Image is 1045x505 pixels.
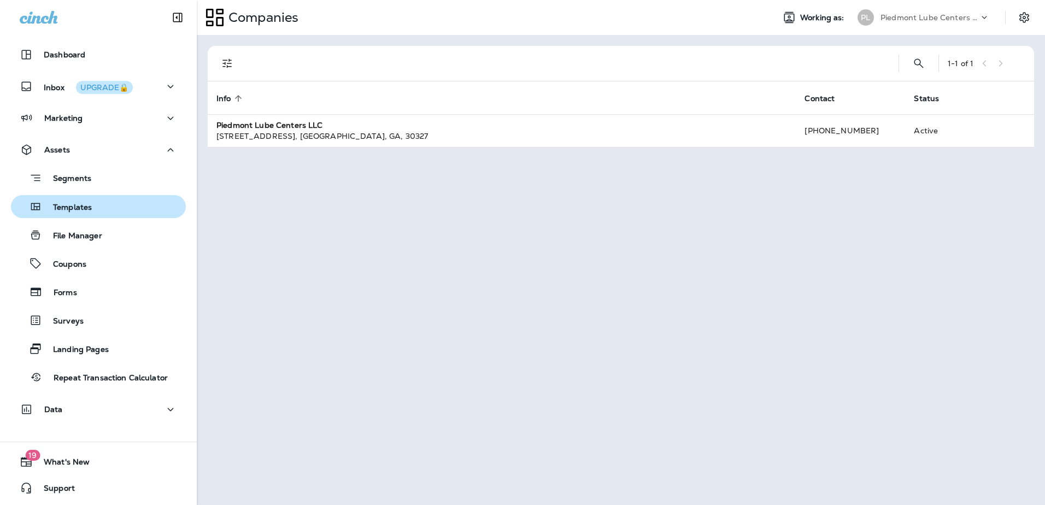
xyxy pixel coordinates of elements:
[43,373,168,384] p: Repeat Transaction Calculator
[44,114,83,122] p: Marketing
[11,477,186,499] button: Support
[11,166,186,190] button: Segments
[11,451,186,473] button: 19What's New
[11,366,186,389] button: Repeat Transaction Calculator
[914,94,939,103] span: Status
[216,94,231,103] span: Info
[33,457,90,471] span: What's New
[216,131,787,142] div: [STREET_ADDRESS] , [GEOGRAPHIC_DATA] , GA , 30327
[42,203,92,213] p: Templates
[805,93,849,103] span: Contact
[11,139,186,161] button: Assets
[44,405,63,414] p: Data
[805,94,835,103] span: Contact
[216,120,323,130] strong: Piedmont Lube Centers LLC
[42,174,91,185] p: Segments
[914,93,953,103] span: Status
[33,484,75,497] span: Support
[905,114,975,147] td: Active
[216,52,238,74] button: Filters
[796,114,905,147] td: [PHONE_NUMBER]
[80,84,128,91] div: UPGRADE🔒
[908,52,930,74] button: Search Companies
[42,345,109,355] p: Landing Pages
[162,7,193,28] button: Collapse Sidebar
[42,231,102,242] p: File Manager
[44,50,85,59] p: Dashboard
[800,13,847,22] span: Working as:
[880,13,979,22] p: Piedmont Lube Centers LLC
[11,280,186,303] button: Forms
[858,9,874,26] div: PL
[216,93,245,103] span: Info
[11,252,186,275] button: Coupons
[1014,8,1034,27] button: Settings
[44,145,70,154] p: Assets
[11,75,186,97] button: InboxUPGRADE🔒
[25,450,40,461] span: 19
[44,81,133,92] p: Inbox
[11,224,186,246] button: File Manager
[43,288,77,298] p: Forms
[11,107,186,129] button: Marketing
[11,44,186,66] button: Dashboard
[948,59,973,68] div: 1 - 1 of 1
[42,316,84,327] p: Surveys
[11,398,186,420] button: Data
[11,309,186,332] button: Surveys
[11,337,186,360] button: Landing Pages
[42,260,86,270] p: Coupons
[76,81,133,94] button: UPGRADE🔒
[11,195,186,218] button: Templates
[224,9,298,26] p: Companies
